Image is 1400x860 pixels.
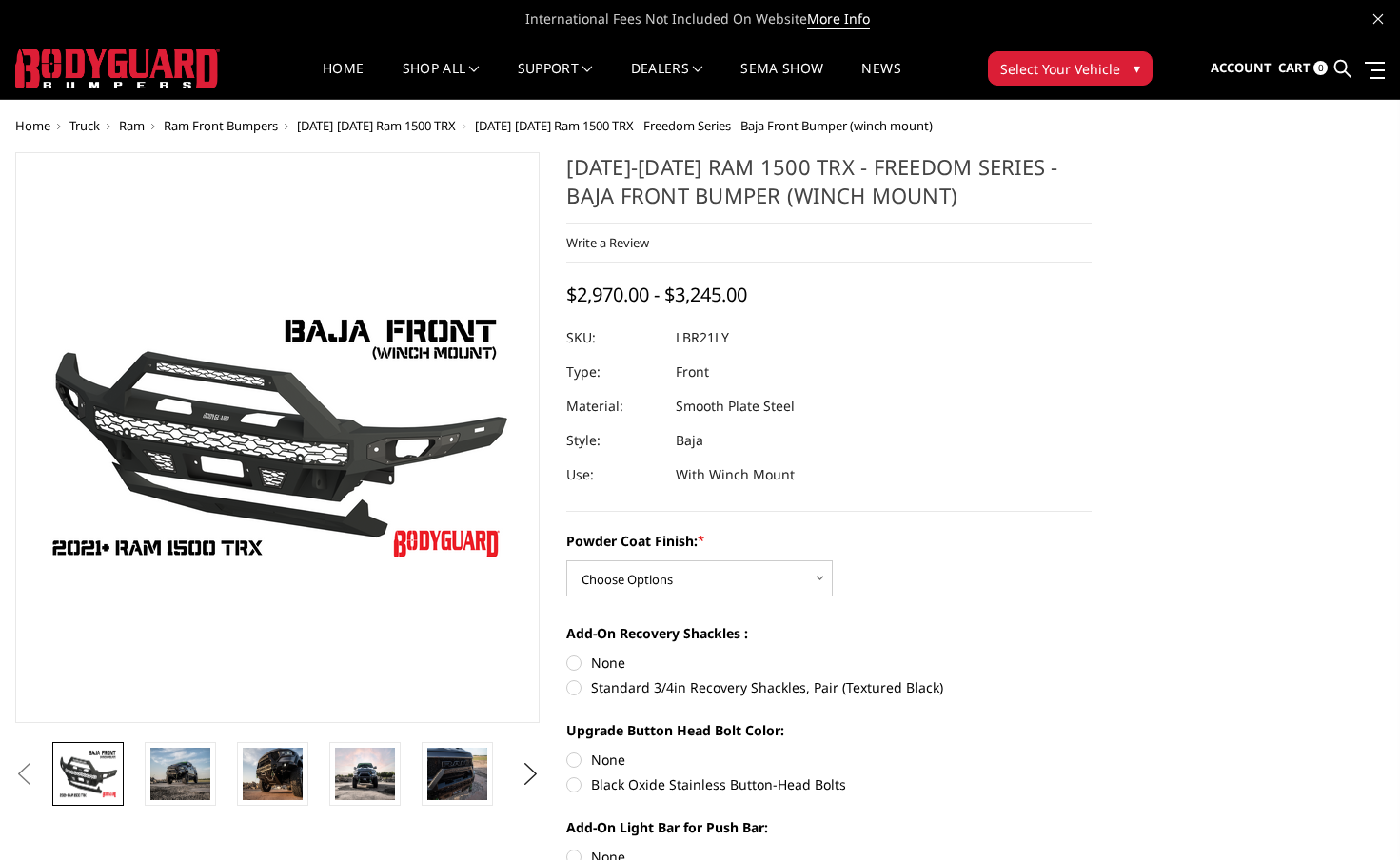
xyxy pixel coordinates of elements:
span: ▾ [1134,58,1140,78]
a: News [861,62,900,99]
label: Upgrade Button Head Bolt Color: [566,720,1092,740]
a: Account [1211,43,1272,94]
h1: [DATE]-[DATE] Ram 1500 TRX - Freedom Series - Baja Front Bumper (winch mount) [566,152,1092,224]
dt: Material: [566,389,661,423]
label: Add-On Recovery Shackles : [566,623,1092,643]
a: Home [323,62,364,99]
img: 2021-2024 Ram 1500 TRX - Freedom Series - Baja Front Bumper (winch mount) [335,748,395,800]
label: Black Oxide Stainless Button-Head Bolts [566,774,1092,794]
dt: Style: [566,423,661,458]
img: 2021-2024 Ram 1500 TRX - Freedom Series - Baja Front Bumper (winch mount) [58,748,118,800]
a: shop all [403,62,480,99]
img: 2021-2024 Ram 1500 TRX - Freedom Series - Baja Front Bumper (winch mount) [243,748,303,800]
a: Truck [69,117,100,134]
dd: With Winch Mount [676,458,795,492]
a: Dealers [631,62,703,99]
label: None [566,750,1092,770]
a: Ram [119,117,145,134]
dd: Baja [676,423,703,458]
span: Account [1211,59,1272,76]
label: Add-On Light Bar for Push Bar: [566,817,1092,837]
dt: SKU: [566,321,661,355]
a: Support [518,62,593,99]
a: Ram Front Bumpers [164,117,278,134]
button: Select Your Vehicle [988,51,1153,86]
img: 2021-2024 Ram 1500 TRX - Freedom Series - Baja Front Bumper (winch mount) [150,748,210,800]
dd: Smooth Plate Steel [676,389,795,423]
label: Powder Coat Finish: [566,531,1092,551]
dd: Front [676,355,709,389]
span: $2,970.00 - $3,245.00 [566,282,747,307]
a: More Info [807,10,870,29]
dt: Use: [566,458,661,492]
a: Home [15,117,50,134]
label: None [566,653,1092,673]
label: Standard 3/4in Recovery Shackles, Pair (Textured Black) [566,677,1092,697]
span: 0 [1313,61,1328,75]
a: [DATE]-[DATE] Ram 1500 TRX [297,117,456,134]
span: [DATE]-[DATE] Ram 1500 TRX - Freedom Series - Baja Front Bumper (winch mount) [475,117,933,134]
img: BODYGUARD BUMPERS [15,49,220,88]
dd: LBR21LY [676,321,729,355]
a: Write a Review [566,234,649,251]
span: Select Your Vehicle [1000,59,1120,79]
dt: Type: [566,355,661,389]
button: Next [516,760,544,789]
button: Previous [10,760,39,789]
span: Cart [1278,59,1311,76]
img: 2021-2024 Ram 1500 TRX - Freedom Series - Baja Front Bumper (winch mount) [427,748,487,800]
a: Cart 0 [1278,43,1328,94]
a: SEMA Show [740,62,823,99]
img: 2021-2024 Ram 1500 TRX - Freedom Series - Baja Front Bumper (winch mount) [39,304,515,572]
a: 2021-2024 Ram 1500 TRX - Freedom Series - Baja Front Bumper (winch mount) [15,152,541,723]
